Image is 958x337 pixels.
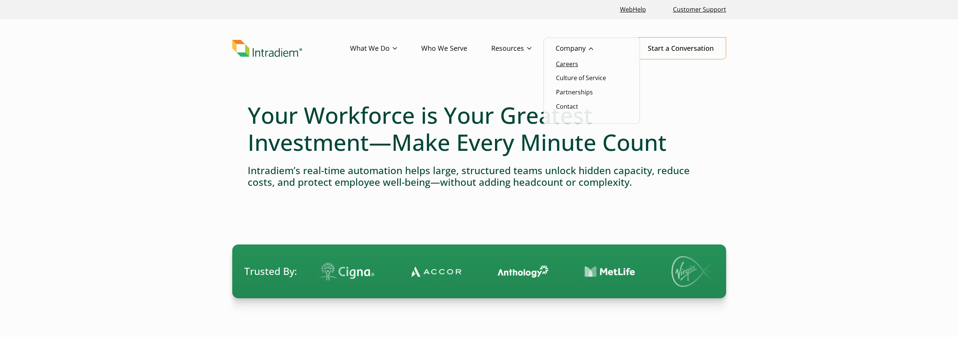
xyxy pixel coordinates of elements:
[585,266,635,278] img: Contact Center Automation MetLife Logo
[350,38,421,59] a: What We Do
[421,38,491,59] a: Who We Serve
[635,37,726,59] a: Start a Conversation
[248,165,711,188] h4: Intradiem’s real-time automation helps large, structured teams unlock hidden capacity, reduce cos...
[556,60,578,68] a: Careers
[248,102,711,156] h1: Your Workforce is Your Greatest Investment—Make Every Minute Count
[617,2,649,18] a: Link opens in a new window
[556,74,606,82] a: Culture of Service
[491,38,556,59] a: Resources
[232,40,302,57] img: Intradiem
[670,2,729,18] a: Customer Support
[244,264,297,278] span: Trusted By:
[232,40,350,57] a: Link to homepage of Intradiem
[556,88,593,96] a: Partnerships
[672,256,724,287] img: Virgin Media logo.
[556,102,578,111] a: Contact
[411,266,461,277] img: Contact Center Automation Accor Logo
[556,38,617,59] a: Company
